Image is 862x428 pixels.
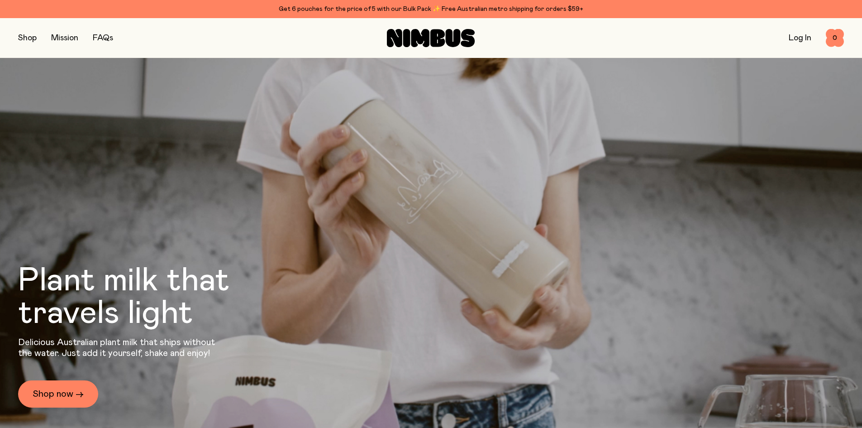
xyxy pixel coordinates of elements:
a: Log In [789,34,811,42]
button: 0 [826,29,844,47]
a: Mission [51,34,78,42]
a: Shop now → [18,380,98,408]
a: FAQs [93,34,113,42]
p: Delicious Australian plant milk that ships without the water. Just add it yourself, shake and enjoy! [18,337,221,359]
h1: Plant milk that travels light [18,264,279,330]
div: Get 6 pouches for the price of 5 with our Bulk Pack ✨ Free Australian metro shipping for orders $59+ [18,4,844,14]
